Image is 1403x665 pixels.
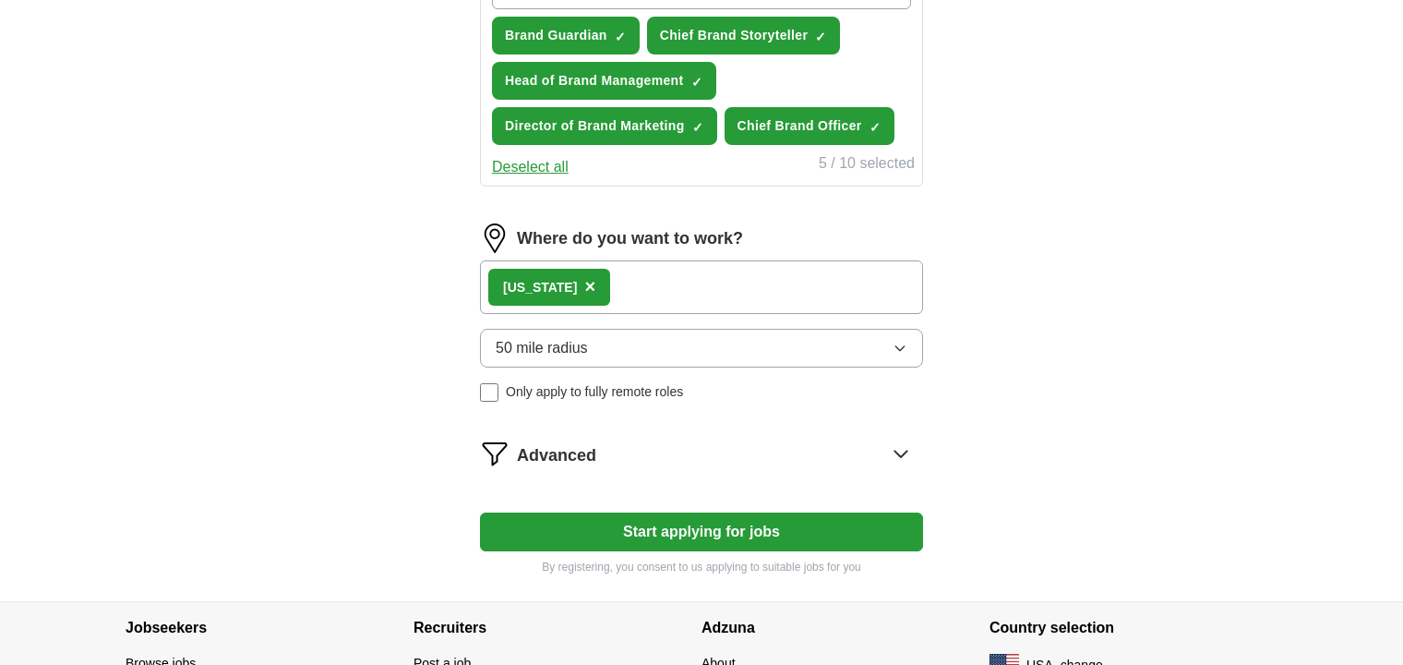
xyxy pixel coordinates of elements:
h4: Country selection [989,602,1277,654]
button: Director of Brand Marketing✓ [492,107,717,145]
span: ✓ [869,120,881,135]
span: Chief Brand Officer [737,116,862,136]
img: location.png [480,224,510,253]
p: By registering, you consent to us applying to suitable jobs for you [480,559,923,575]
div: 5 / 10 selected [819,152,915,178]
label: Where do you want to work? [517,226,743,251]
button: Head of Brand Management✓ [492,62,716,100]
span: Brand Guardian [505,26,607,45]
div: [US_STATE] [503,278,577,297]
button: Chief Brand Officer✓ [725,107,894,145]
span: ✓ [815,30,826,44]
button: 50 mile radius [480,329,923,368]
button: Chief Brand Storyteller✓ [647,17,841,54]
span: ✓ [615,30,626,44]
span: Advanced [517,443,596,468]
button: Deselect all [492,156,569,178]
span: Chief Brand Storyteller [660,26,809,45]
span: Director of Brand Marketing [505,116,685,136]
button: Start applying for jobs [480,513,923,551]
input: Only apply to fully remote roles [480,383,498,402]
img: filter [480,439,510,468]
button: Brand Guardian✓ [492,17,640,54]
span: Only apply to fully remote roles [506,382,683,402]
span: 50 mile radius [496,337,588,359]
span: ✓ [691,75,702,90]
span: ✓ [692,120,703,135]
button: × [584,273,595,301]
span: Head of Brand Management [505,71,684,91]
span: × [584,276,595,296]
